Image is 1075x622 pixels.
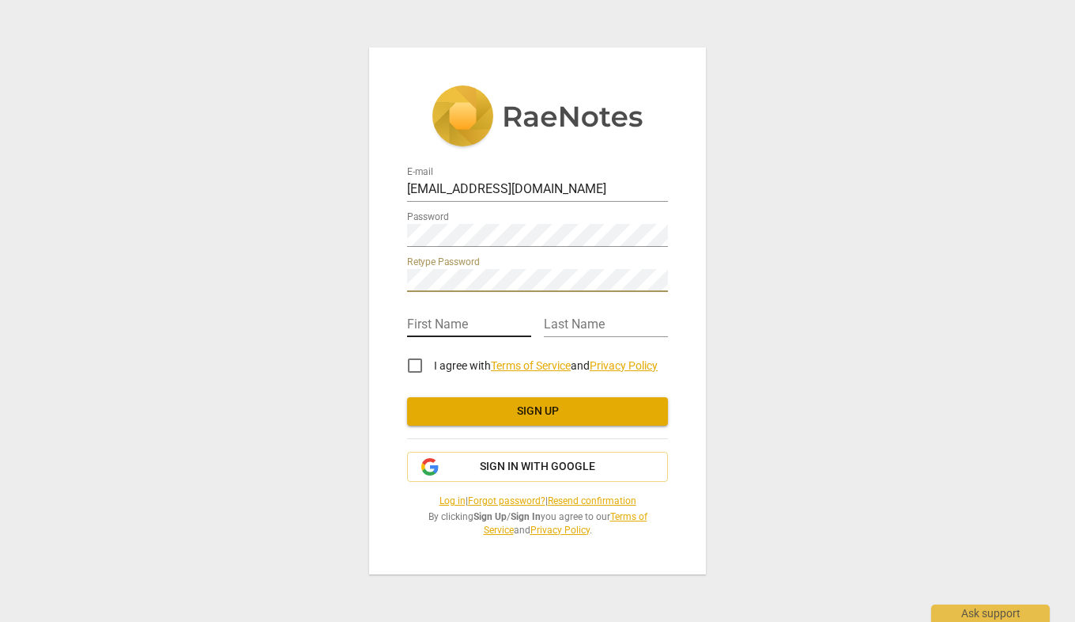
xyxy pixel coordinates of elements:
[407,258,480,267] label: Retype Password
[407,495,668,508] span: | |
[420,404,655,419] span: Sign up
[407,213,449,222] label: Password
[548,495,636,506] a: Resend confirmation
[530,525,590,536] a: Privacy Policy
[468,495,545,506] a: Forgot password?
[407,168,433,177] label: E-mail
[439,495,466,506] a: Log in
[511,511,541,522] b: Sign In
[432,85,643,150] img: 5ac2273c67554f335776073100b6d88f.svg
[434,359,658,372] span: I agree with and
[931,605,1050,622] div: Ask support
[407,510,668,537] span: By clicking / you agree to our and .
[407,397,668,426] button: Sign up
[491,359,571,372] a: Terms of Service
[590,359,658,372] a: Privacy Policy
[484,511,647,536] a: Terms of Service
[473,511,507,522] b: Sign Up
[407,452,668,482] button: Sign in with Google
[480,459,595,475] span: Sign in with Google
